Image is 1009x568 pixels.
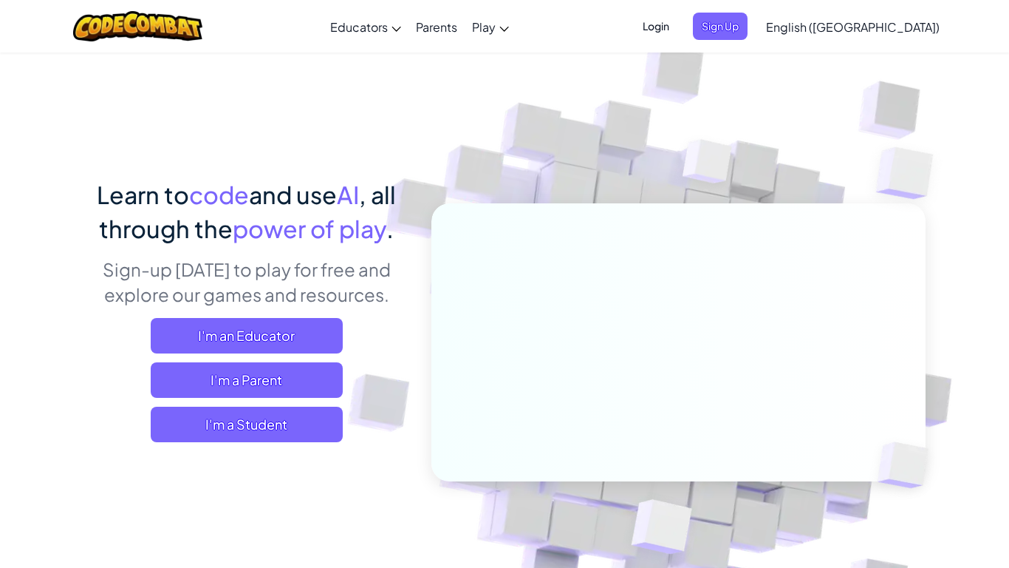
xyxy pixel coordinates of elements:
[151,318,343,354] a: I'm an Educator
[408,7,465,47] a: Parents
[249,180,337,209] span: and use
[151,407,343,442] button: I'm a Student
[386,214,394,243] span: .
[323,7,408,47] a: Educators
[233,214,386,243] span: power of play
[151,362,343,398] a: I'm a Parent
[766,19,940,35] span: English ([GEOGRAPHIC_DATA])
[97,180,189,209] span: Learn to
[189,180,249,209] span: code
[693,13,748,40] button: Sign Up
[337,180,359,209] span: AI
[83,257,409,307] p: Sign-up [DATE] to play for free and explore our games and resources.
[465,7,516,47] a: Play
[759,7,947,47] a: English ([GEOGRAPHIC_DATA])
[846,111,974,236] img: Overlap cubes
[634,13,678,40] button: Login
[472,19,496,35] span: Play
[655,110,762,220] img: Overlap cubes
[73,11,202,41] img: CodeCombat logo
[330,19,388,35] span: Educators
[853,411,964,519] img: Overlap cubes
